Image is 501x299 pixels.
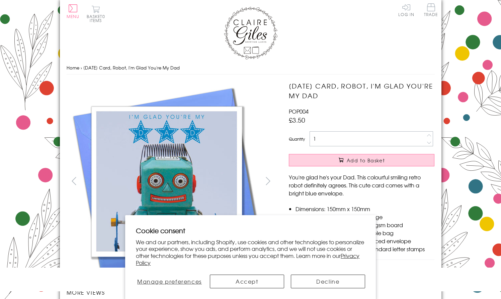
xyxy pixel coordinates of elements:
[296,213,434,221] li: Blank inside for your own message
[137,277,202,285] span: Manage preferences
[291,275,365,288] button: Decline
[289,173,434,197] p: You're glad he's your Dad. This colourful smiling retro robot definitely agrees. This cute card c...
[81,64,82,71] span: ›
[289,136,305,142] label: Quantity
[424,3,438,16] span: Trade
[260,173,275,188] button: next
[67,13,80,19] span: Menu
[67,81,267,282] img: Father's Day Card, Robot, I'm Glad You're My Dad
[210,275,284,288] button: Accept
[90,13,105,23] span: 0 items
[67,64,79,71] a: Home
[347,157,385,164] span: Add to Basket
[424,3,438,18] a: Trade
[296,205,434,213] li: Dimensions: 150mm x 150mm
[136,226,365,235] h2: Cookie consent
[289,115,305,125] span: £3.50
[67,173,82,188] button: prev
[224,7,277,59] img: Claire Giles Greetings Cards
[67,61,435,75] nav: breadcrumbs
[136,252,359,267] a: Privacy Policy
[67,288,276,296] h3: More views
[87,5,105,22] button: Basket0 items
[136,239,365,266] p: We and our partners, including Shopify, use cookies and other technologies to personalize your ex...
[289,81,434,101] h1: [DATE] Card, Robot, I'm Glad You're My Dad
[83,64,180,71] span: [DATE] Card, Robot, I'm Glad You're My Dad
[67,4,80,18] button: Menu
[136,275,203,288] button: Manage preferences
[289,154,434,166] button: Add to Basket
[398,3,414,16] a: Log In
[289,107,309,115] span: POP004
